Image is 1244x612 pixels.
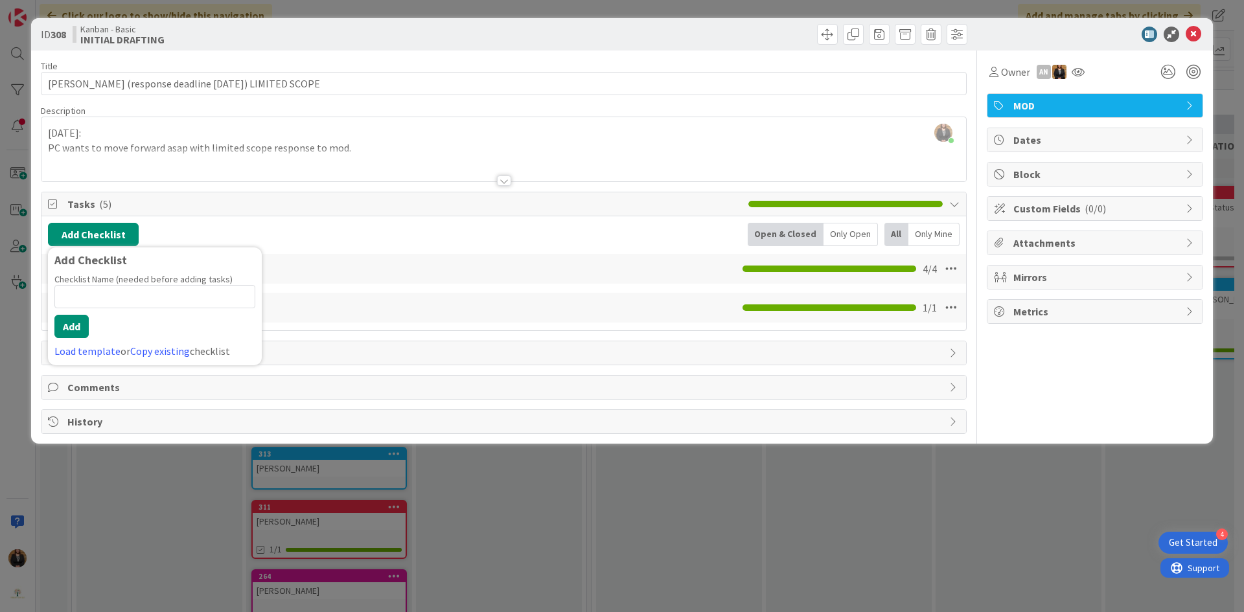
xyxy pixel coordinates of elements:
[41,60,58,72] label: Title
[48,223,139,246] button: Add Checklist
[1001,64,1030,80] span: Owner
[923,300,937,315] span: 1 / 1
[824,223,878,246] div: Only Open
[80,34,165,45] b: INITIAL DRAFTING
[1013,98,1179,113] span: MOD
[934,124,952,142] img: DEZMl8YG0xcQqluc7pnrobW4Pfi88F1E.JPG
[1052,65,1066,79] img: KS
[48,141,960,155] p: PC wants to move forward asap with limited scope response to mod.
[51,28,66,41] b: 308
[1085,202,1106,215] span: ( 0/0 )
[1158,532,1228,554] div: Open Get Started checklist, remaining modules: 4
[884,223,908,246] div: All
[41,27,66,42] span: ID
[54,343,255,359] div: or checklist
[41,105,86,117] span: Description
[1216,528,1228,540] div: 4
[1013,132,1179,148] span: Dates
[923,261,937,277] span: 4 / 4
[54,345,121,357] a: Load template
[1013,201,1179,216] span: Custom Fields
[99,198,111,210] span: ( 5 )
[130,345,190,357] a: Copy existing
[48,126,960,141] p: [DATE]:
[67,414,943,429] span: History
[1037,65,1051,79] div: AN
[67,196,742,212] span: Tasks
[80,24,165,34] span: Kanban - Basic
[67,345,943,361] span: Links
[1013,269,1179,285] span: Mirrors
[1169,536,1217,549] div: Get Started
[1013,235,1179,251] span: Attachments
[1013,166,1179,182] span: Block
[54,254,255,267] div: Add Checklist
[41,72,967,95] input: type card name here...
[908,223,960,246] div: Only Mine
[748,223,824,246] div: Open & Closed
[27,2,59,17] span: Support
[54,315,89,338] button: Add
[54,273,233,285] label: Checklist Name (needed before adding tasks)
[1013,304,1179,319] span: Metrics
[67,380,943,395] span: Comments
